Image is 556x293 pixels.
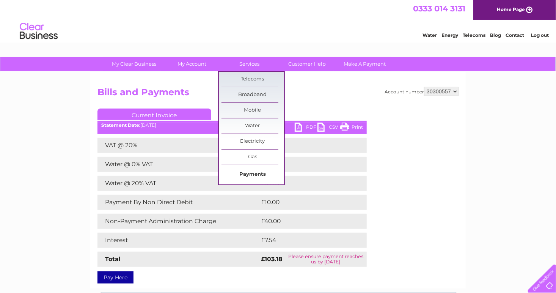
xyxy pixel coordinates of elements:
td: Water @ 20% VAT [97,176,259,191]
a: Current Invoice [97,109,211,120]
a: Telecoms [221,72,284,87]
a: CSV [317,123,340,134]
td: £5.26 [259,138,349,153]
td: £7.54 [259,233,349,248]
td: VAT @ 20% [97,138,259,153]
div: Account number [385,87,459,96]
a: 0333 014 3131 [413,4,465,13]
td: Interest [97,233,259,248]
a: Gas [221,150,284,165]
a: PDF [295,123,317,134]
a: Contact [506,32,524,38]
a: Water [221,118,284,134]
a: My Clear Business [103,57,166,71]
a: Services [218,57,281,71]
a: Telecoms [463,32,485,38]
a: Log out [531,32,549,38]
td: £10.00 [259,195,351,210]
a: My Account [161,57,223,71]
div: Clear Business is a trading name of Verastar Limited (registered in [GEOGRAPHIC_DATA] No. 3667643... [99,4,458,37]
a: Customer Help [276,57,339,71]
b: Statement Date: [101,122,140,128]
a: Make A Payment [334,57,396,71]
a: Energy [441,32,458,38]
td: £24.10 [259,157,351,172]
a: Print [340,123,363,134]
strong: £103.18 [261,255,282,263]
td: £40.00 [259,214,352,229]
div: [DATE] [97,123,367,128]
strong: Total [105,255,121,263]
a: Water [422,32,437,38]
td: Water @ 0% VAT [97,157,259,172]
img: logo.png [19,20,58,43]
a: Blog [490,32,501,38]
td: Please ensure payment reaches us by [DATE] [285,252,367,267]
a: Payments [221,167,284,182]
td: Payment By Non Direct Debit [97,195,259,210]
td: £16.28 [259,176,351,191]
a: Mobile [221,103,284,118]
a: Electricity [221,134,284,149]
h2: Bills and Payments [97,87,459,101]
td: Non-Payment Administration Charge [97,214,259,229]
a: Pay Here [97,271,134,284]
a: Broadband [221,87,284,102]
